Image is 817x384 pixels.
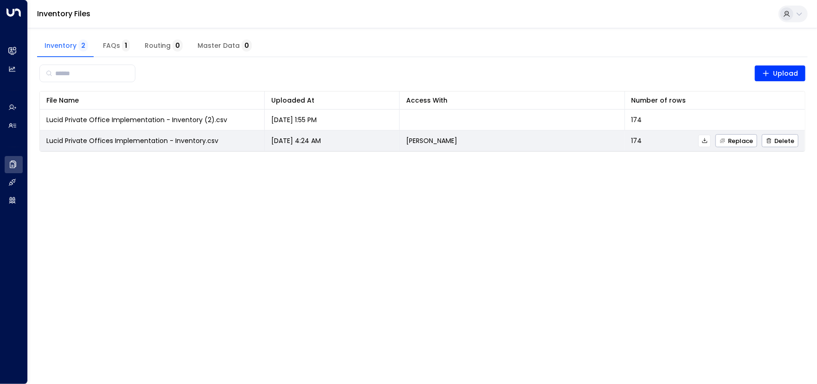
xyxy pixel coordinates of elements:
span: 2 [78,39,88,52]
a: Inventory Files [37,8,90,19]
div: Uploaded At [271,95,393,106]
div: File Name [46,95,79,106]
div: Access With [406,95,618,106]
span: 0 [242,39,252,52]
span: 174 [632,136,642,145]
span: Delete [766,138,794,144]
span: Lucid Private Office Implementation - Inventory (2).csv [46,115,227,124]
span: Inventory [45,42,88,50]
span: Master Data [198,42,252,50]
button: Replace [715,134,757,147]
span: 0 [172,39,183,52]
p: [PERSON_NAME] [406,136,457,145]
div: Number of rows [632,95,686,106]
span: Upload [762,68,798,79]
span: FAQs [103,42,130,50]
span: Replace [720,138,753,144]
div: File Name [46,95,258,106]
span: 1 [122,39,130,52]
p: [DATE] 4:24 AM [271,136,321,145]
div: Number of rows [632,95,798,106]
p: [DATE] 1:55 PM [271,115,317,124]
span: 174 [632,115,642,124]
div: Uploaded At [271,95,314,106]
button: Delete [762,134,798,147]
span: Lucid Private Offices Implementation - Inventory.csv [46,136,218,145]
span: Routing [145,42,183,50]
button: Upload [755,65,806,81]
